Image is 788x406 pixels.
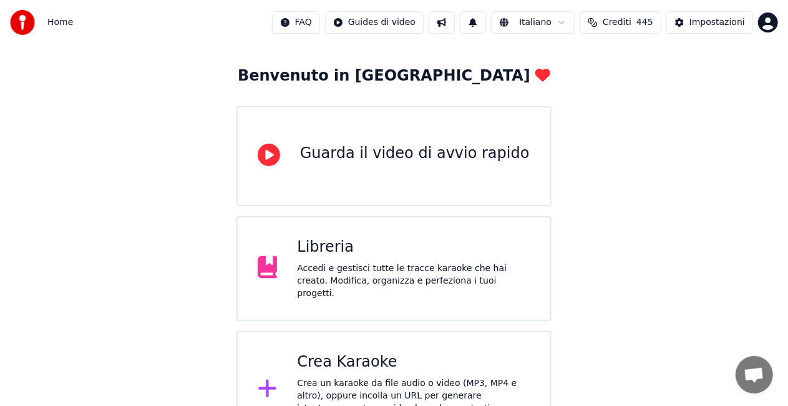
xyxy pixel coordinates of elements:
div: Accedi e gestisci tutte le tracce karaoke che hai creato. Modifica, organizza e perfeziona i tuoi... [297,262,530,300]
button: Guides di video [325,11,424,34]
div: Benvenuto in [GEOGRAPHIC_DATA] [238,66,550,86]
div: Crea Karaoke [297,352,530,372]
button: Crediti445 [580,11,661,34]
span: 445 [636,16,653,29]
button: FAQ [272,11,320,34]
button: Impostazioni [666,11,753,34]
div: Libreria [297,237,530,257]
div: Guarda il video di avvio rapido [300,144,530,164]
span: Crediti [603,16,631,29]
span: Home [47,16,73,29]
div: Aprire la chat [736,356,773,394]
img: youka [10,10,35,35]
nav: breadcrumb [47,16,73,29]
div: Impostazioni [689,16,745,29]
